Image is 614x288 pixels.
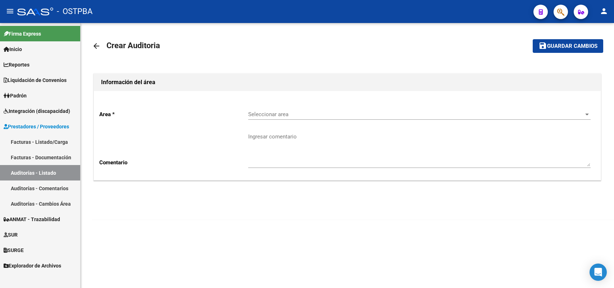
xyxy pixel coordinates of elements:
span: Guardar cambios [547,43,597,50]
mat-icon: save [538,41,547,50]
span: - OSTPBA [57,4,92,19]
p: Area * [99,110,248,118]
span: Padrón [4,92,27,100]
p: Comentario [99,159,248,166]
span: Explorador de Archivos [4,262,61,270]
span: Firma Express [4,30,41,38]
button: Guardar cambios [533,39,603,52]
span: Crear Auditoria [106,41,160,50]
span: SURGE [4,246,24,254]
span: Liquidación de Convenios [4,76,67,84]
span: Prestadores / Proveedores [4,123,69,131]
mat-icon: menu [6,7,14,15]
span: Seleccionar area [248,111,584,118]
span: Integración (discapacidad) [4,107,70,115]
span: Inicio [4,45,22,53]
h1: Información del área [101,77,593,88]
mat-icon: person [600,7,608,15]
mat-icon: arrow_back [92,42,101,50]
span: SUR [4,231,18,239]
span: ANMAT - Trazabilidad [4,215,60,223]
div: Open Intercom Messenger [590,264,607,281]
span: Reportes [4,61,29,69]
